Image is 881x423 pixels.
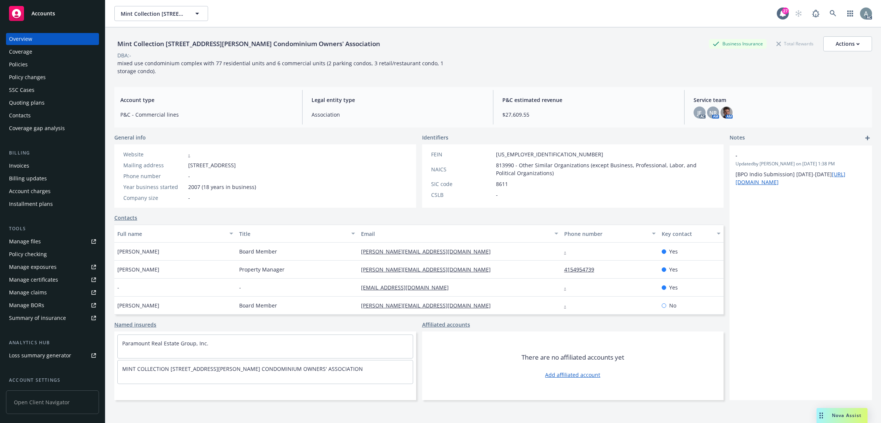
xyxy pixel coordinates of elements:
span: Yes [669,283,678,291]
a: Manage claims [6,286,99,298]
span: [PERSON_NAME] [117,247,159,255]
a: Contacts [6,109,99,121]
div: Manage exposures [9,261,57,273]
a: Coverage gap analysis [6,122,99,134]
a: - [564,284,572,291]
div: NAICS [431,165,493,173]
button: Full name [114,225,236,243]
div: Manage claims [9,286,47,298]
span: Notes [730,133,745,142]
div: Account charges [9,185,51,197]
div: Installment plans [9,198,53,210]
a: - [564,302,572,309]
a: Coverage [6,46,99,58]
div: Manage files [9,235,41,247]
span: Identifiers [422,133,448,141]
button: Nova Assist [817,408,868,423]
div: Contacts [9,109,31,121]
span: - [188,172,190,180]
div: Policy checking [9,248,47,260]
a: Start snowing [791,6,806,21]
span: - [239,283,241,291]
div: Policy changes [9,71,46,83]
a: SSC Cases [6,84,99,96]
div: Business Insurance [709,39,767,48]
span: mixed use condominium complex with 77 residential units and 6 commercial units (2 parking condos,... [117,60,445,75]
div: Full name [117,230,225,238]
span: 8611 [496,180,508,188]
div: SIC code [431,180,493,188]
span: Board Member [239,301,277,309]
a: [PERSON_NAME][EMAIL_ADDRESS][DOMAIN_NAME] [361,248,497,255]
div: Total Rewards [773,39,817,48]
div: Year business started [123,183,185,191]
div: DBA: - [117,51,131,59]
span: Accounts [31,10,55,16]
a: Manage exposures [6,261,99,273]
div: Invoices [9,160,29,172]
div: Company size [123,194,185,202]
div: FEIN [431,150,493,158]
div: Quoting plans [9,97,45,109]
div: Loss summary generator [9,349,71,361]
div: Billing updates [9,172,47,184]
a: Accounts [6,3,99,24]
div: Mint Collection [STREET_ADDRESS][PERSON_NAME] Condominium Owners' Association [114,39,383,49]
a: Policies [6,58,99,70]
div: Actions [836,37,860,51]
a: Manage files [6,235,99,247]
button: Mint Collection [STREET_ADDRESS][PERSON_NAME] Condominium Owners' Association [114,6,208,21]
div: -Updatedby [PERSON_NAME] on [DATE] 1:38 PM[BPO Indio Submission] [DATE]-[DATE][URL][DOMAIN_NAME] [730,145,872,192]
img: photo [860,7,872,19]
span: 813990 - Other Similar Organizations (except Business, Professional, Labor, and Political Organiz... [496,161,715,177]
div: Manage certificates [9,274,58,286]
a: Loss summary generator [6,349,99,361]
span: [STREET_ADDRESS] [188,161,236,169]
div: Billing [6,149,99,157]
div: Title [239,230,347,238]
span: Yes [669,247,678,255]
a: [EMAIL_ADDRESS][DOMAIN_NAME] [361,284,455,291]
span: - [736,151,847,159]
div: Summary of insurance [9,312,66,324]
span: Property Manager [239,265,285,273]
span: Yes [669,265,678,273]
a: 4154954739 [564,266,600,273]
a: - [564,248,572,255]
a: Manage certificates [6,274,99,286]
a: Add affiliated account [545,371,600,379]
div: Tools [6,225,99,232]
span: P&C - Commercial lines [120,111,293,118]
div: CSLB [431,191,493,199]
div: Policies [9,58,28,70]
span: Nova Assist [832,412,862,418]
p: [BPO Indio Submission] [DATE]-[DATE] [736,170,866,186]
div: Analytics hub [6,339,99,346]
span: Service team [694,96,866,104]
a: Switch app [843,6,858,21]
a: [PERSON_NAME][EMAIL_ADDRESS][DOMAIN_NAME] [361,266,497,273]
span: No [669,301,676,309]
div: Coverage [9,46,32,58]
span: Updated by [PERSON_NAME] on [DATE] 1:38 PM [736,160,866,167]
div: Overview [9,33,32,45]
div: Coverage gap analysis [9,122,65,134]
span: [US_EMPLOYER_IDENTIFICATION_NUMBER] [496,150,603,158]
div: Key contact [662,230,712,238]
span: [PERSON_NAME] [117,265,159,273]
span: Open Client Navigator [6,390,99,414]
div: SSC Cases [9,84,34,96]
span: [PERSON_NAME] [117,301,159,309]
span: General info [114,133,146,141]
button: Email [358,225,561,243]
div: Phone number [123,172,185,180]
span: Board Member [239,247,277,255]
span: Legal entity type [312,96,484,104]
div: Phone number [564,230,647,238]
a: Manage BORs [6,299,99,311]
a: Overview [6,33,99,45]
a: Report a Bug [808,6,823,21]
div: Drag to move [817,408,826,423]
span: JF [697,109,701,117]
span: Account type [120,96,293,104]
